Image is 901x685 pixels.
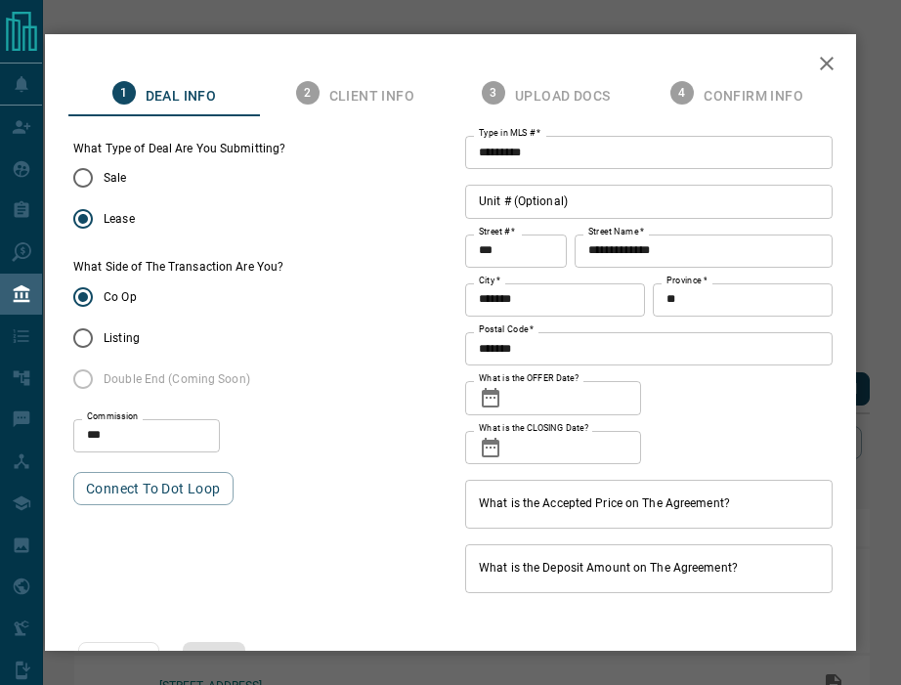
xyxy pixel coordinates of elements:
[73,472,234,505] button: Connect to Dot Loop
[479,275,500,287] label: City
[73,259,283,276] label: What Side of The Transaction Are You?
[120,86,127,100] text: 1
[479,226,515,238] label: Street #
[73,141,285,157] legend: What Type of Deal Are You Submitting?
[588,226,644,238] label: Street Name
[87,410,139,423] label: Commission
[479,323,534,336] label: Postal Code
[104,288,137,306] span: Co Op
[104,370,250,388] span: Double End (Coming Soon)
[104,210,135,228] span: Lease
[104,169,126,187] span: Sale
[666,275,707,287] label: Province
[479,372,579,385] label: What is the OFFER Date?
[104,329,140,347] span: Listing
[479,127,540,140] label: Type in MLS #
[479,422,588,435] label: What is the CLOSING Date?
[146,88,217,106] span: Deal Info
